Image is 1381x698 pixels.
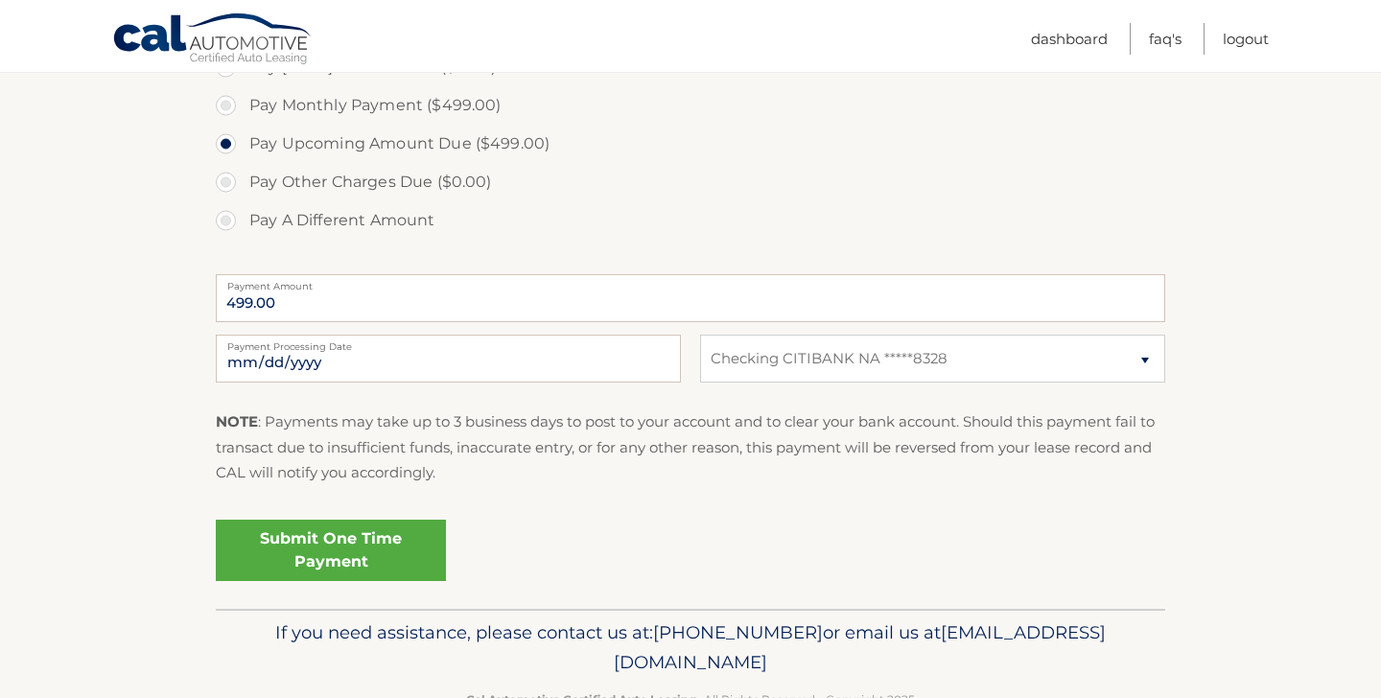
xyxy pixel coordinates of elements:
[653,621,823,643] span: [PHONE_NUMBER]
[216,125,1165,163] label: Pay Upcoming Amount Due ($499.00)
[216,274,1165,322] input: Payment Amount
[216,520,446,581] a: Submit One Time Payment
[1031,23,1108,55] a: Dashboard
[216,201,1165,240] label: Pay A Different Amount
[216,163,1165,201] label: Pay Other Charges Due ($0.00)
[216,274,1165,290] label: Payment Amount
[216,409,1165,485] p: : Payments may take up to 3 business days to post to your account and to clear your bank account....
[216,335,681,383] input: Payment Date
[216,335,681,350] label: Payment Processing Date
[216,412,258,430] strong: NOTE
[112,12,314,68] a: Cal Automotive
[228,617,1153,679] p: If you need assistance, please contact us at: or email us at
[1223,23,1269,55] a: Logout
[1149,23,1182,55] a: FAQ's
[216,86,1165,125] label: Pay Monthly Payment ($499.00)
